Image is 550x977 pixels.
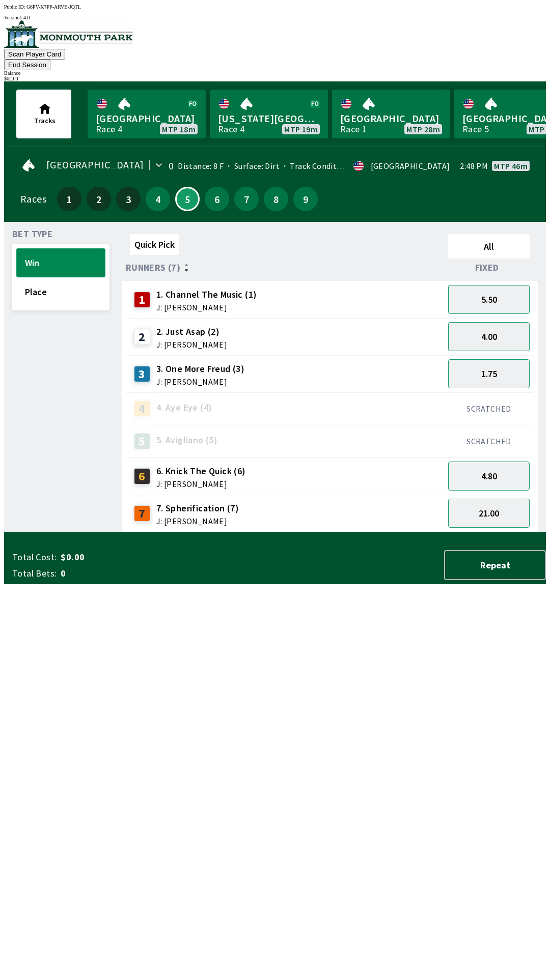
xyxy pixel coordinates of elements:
span: 3 [119,195,138,203]
button: 8 [264,187,288,211]
button: End Session [4,60,50,70]
button: 1 [57,187,81,211]
span: 1 [60,195,79,203]
div: Races [20,195,46,203]
div: Runners (7) [126,263,444,273]
button: Place [16,277,105,306]
span: Distance: 8 F [178,161,224,171]
a: [US_STATE][GEOGRAPHIC_DATA]Race 4MTP 19m [210,90,328,138]
button: 7 [234,187,259,211]
button: 1.75 [448,359,530,388]
div: 4 [134,400,150,417]
span: Fixed [475,264,499,272]
button: 4 [146,187,170,211]
span: Runners (7) [126,264,180,272]
button: 9 [293,187,318,211]
button: 6 [205,187,229,211]
button: 5.50 [448,285,530,314]
span: 5. Avigliano (5) [156,434,217,447]
span: Total Cost: [12,551,57,563]
span: 3. One More Freud (3) [156,362,244,376]
div: $ 62.00 [4,76,546,81]
a: [GEOGRAPHIC_DATA]Race 1MTP 28m [332,90,450,138]
span: [GEOGRAPHIC_DATA] [46,161,144,169]
button: Win [16,248,105,277]
span: Total Bets: [12,567,57,580]
span: 7 [237,195,256,203]
span: All [453,241,525,252]
div: Version 1.4.0 [4,15,546,20]
span: 1.75 [481,368,497,380]
span: Tracks [34,116,56,125]
span: J: [PERSON_NAME] [156,517,239,525]
div: Balance [4,70,546,76]
span: Surface: Dirt [224,161,280,171]
span: J: [PERSON_NAME] [156,340,227,349]
span: 1. Channel The Music (1) [156,288,257,301]
button: 2 [87,187,111,211]
span: 2. Just Asap (2) [156,325,227,338]
button: 3 [116,187,141,211]
div: SCRATCHED [448,436,530,446]
span: [GEOGRAPHIC_DATA] [340,112,442,125]
div: 5 [134,433,150,449]
div: [GEOGRAPHIC_DATA] [371,162,450,170]
span: 2 [89,195,108,203]
span: 6. Knick The Quick (6) [156,465,246,478]
span: 4 [148,195,168,203]
div: 2 [134,329,150,345]
a: [GEOGRAPHIC_DATA]Race 4MTP 18m [88,90,206,138]
button: Scan Player Card [4,49,65,60]
span: MTP 28m [406,125,440,133]
div: Race 4 [96,125,122,133]
span: Track Condition: Firm [280,161,369,171]
span: [US_STATE][GEOGRAPHIC_DATA] [218,112,320,125]
span: Bet Type [12,230,52,238]
span: 5 [179,196,196,202]
div: Race 5 [462,125,489,133]
span: 9 [296,195,315,203]
span: 21.00 [479,507,499,519]
button: 4.00 [448,322,530,351]
button: Repeat [444,550,546,580]
span: 6 [207,195,227,203]
span: J: [PERSON_NAME] [156,303,257,311]
span: [GEOGRAPHIC_DATA] [96,112,198,125]
button: 21.00 [448,499,530,528]
span: Quick Pick [134,239,175,250]
span: MTP 18m [162,125,196,133]
button: All [448,234,530,258]
span: Place [25,286,97,298]
div: Fixed [444,263,534,273]
span: Repeat [453,559,537,571]
span: G6PV-K7PP-ARVE-JQTL [26,4,81,10]
div: 6 [134,468,150,484]
div: 0 [169,162,174,170]
div: 7 [134,505,150,522]
span: J: [PERSON_NAME] [156,480,246,488]
div: Race 4 [218,125,244,133]
span: 8 [266,195,286,203]
div: 3 [134,366,150,382]
button: Quick Pick [130,234,179,255]
span: 5.50 [481,294,497,305]
span: 4.80 [481,470,497,482]
div: Public ID: [4,4,546,10]
span: 0 [61,567,221,580]
div: 1 [134,292,150,308]
div: Race 1 [340,125,367,133]
button: Tracks [16,90,71,138]
span: MTP 19m [284,125,318,133]
span: J: [PERSON_NAME] [156,378,244,386]
div: SCRATCHED [448,404,530,414]
span: 2:48 PM [460,162,488,170]
span: 7. Spherification (7) [156,502,239,515]
span: 4. Aye Eye (4) [156,401,212,414]
button: 5 [175,187,200,211]
button: 4.80 [448,462,530,491]
span: MTP 46m [494,162,528,170]
img: venue logo [4,20,133,48]
span: $0.00 [61,551,221,563]
span: 4.00 [481,331,497,342]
